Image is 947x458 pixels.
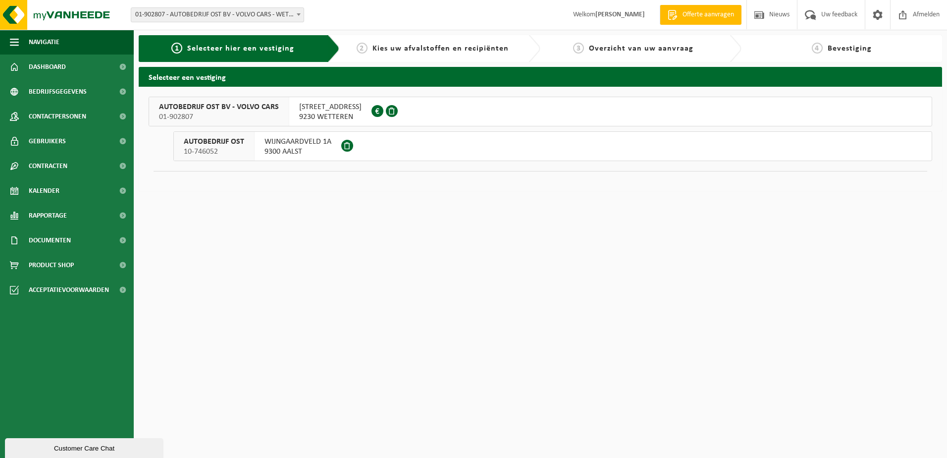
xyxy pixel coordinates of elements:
[573,43,584,54] span: 3
[5,436,165,458] iframe: chat widget
[29,129,66,154] span: Gebruikers
[264,147,331,157] span: 9300 AALST
[299,102,362,112] span: [STREET_ADDRESS]
[29,104,86,129] span: Contactpersonen
[29,55,66,79] span: Dashboard
[159,112,279,122] span: 01-902807
[184,137,244,147] span: AUTOBEDRIJF OST
[589,45,693,53] span: Overzicht van uw aanvraag
[299,112,362,122] span: 9230 WETTEREN
[173,131,932,161] button: AUTOBEDRIJF OST 10-746052 WIJNGAARDVELD 1A9300 AALST
[184,147,244,157] span: 10-746052
[812,43,823,54] span: 4
[149,97,932,126] button: AUTOBEDRIJF OST BV - VOLVO CARS 01-902807 [STREET_ADDRESS]9230 WETTEREN
[29,79,87,104] span: Bedrijfsgegevens
[29,228,71,253] span: Documenten
[357,43,368,54] span: 2
[131,8,304,22] span: 01-902807 - AUTOBEDRIJF OST BV - VOLVO CARS - WETTEREN
[159,102,279,112] span: AUTOBEDRIJF OST BV - VOLVO CARS
[171,43,182,54] span: 1
[660,5,741,25] a: Offerte aanvragen
[29,30,59,55] span: Navigatie
[29,278,109,302] span: Acceptatievoorwaarden
[139,67,942,86] h2: Selecteer een vestiging
[264,137,331,147] span: WIJNGAARDVELD 1A
[131,7,304,22] span: 01-902807 - AUTOBEDRIJF OST BV - VOLVO CARS - WETTEREN
[29,203,67,228] span: Rapportage
[372,45,509,53] span: Kies uw afvalstoffen en recipiënten
[29,253,74,278] span: Product Shop
[828,45,872,53] span: Bevestiging
[187,45,294,53] span: Selecteer hier een vestiging
[29,178,59,203] span: Kalender
[680,10,737,20] span: Offerte aanvragen
[595,11,645,18] strong: [PERSON_NAME]
[29,154,67,178] span: Contracten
